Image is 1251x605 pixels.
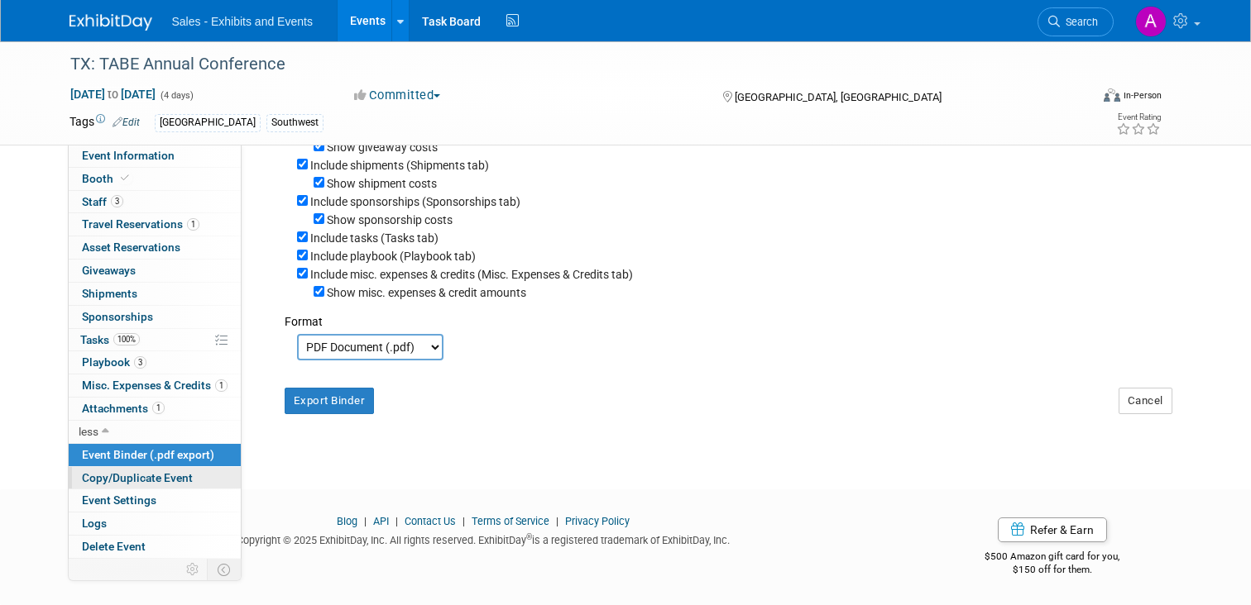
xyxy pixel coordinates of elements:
span: Sales - Exhibits and Events [172,15,313,28]
span: | [360,515,371,527]
span: 3 [111,195,123,207]
label: Include shipments (Shipments tab) [310,159,489,172]
a: Contact Us [405,515,456,527]
div: [GEOGRAPHIC_DATA] [155,114,261,131]
div: Southwest [266,114,324,131]
span: | [458,515,469,527]
a: Misc. Expenses & Credits1 [69,374,241,397]
div: Event Format [1000,86,1162,111]
a: API [373,515,389,527]
span: 3 [134,356,146,369]
sup: ® [526,532,532,541]
span: Copy/Duplicate Event [82,471,193,484]
a: Event Binder (.pdf export) [69,444,241,466]
a: Travel Reservations1 [69,213,241,236]
span: [DATE] [DATE] [69,87,156,102]
a: Blog [337,515,357,527]
label: Include playbook (Playbook tab) [310,250,476,263]
a: Search [1038,7,1114,36]
span: Sponsorships [82,310,153,323]
a: Terms of Service [472,515,549,527]
span: Playbook [82,355,146,369]
button: Export Binder [285,388,375,414]
span: Logs [82,517,107,530]
span: Travel Reservations [82,217,199,231]
i: Booth reservation complete [121,174,129,183]
td: Personalize Event Tab Strip [179,559,208,580]
span: Event Settings [82,493,156,507]
img: Format-Inperson.png [1104,88,1120,102]
span: Giveaways [82,264,136,277]
a: Playbook3 [69,351,241,374]
span: 1 [187,218,199,231]
span: Asset Reservations [82,241,180,254]
div: Copyright © 2025 ExhibitDay, Inc. All rights reserved. ExhibitDay is a registered trademark of Ex... [69,529,898,548]
a: Event Information [69,145,241,167]
div: In-Person [1123,89,1162,102]
a: Sponsorships [69,306,241,328]
a: Tasks100% [69,329,241,351]
a: Giveaways [69,260,241,282]
button: Cancel [1119,388,1172,414]
img: Ale Gonzalez [1135,6,1167,37]
span: less [79,425,98,438]
span: 1 [215,379,228,392]
a: Attachments1 [69,398,241,420]
a: Staff3 [69,191,241,213]
label: Show sponsorship costs [327,213,453,226]
span: Misc. Expenses & Credits [82,379,228,392]
label: Include sponsorships (Sponsorships tab) [310,195,520,208]
span: Staff [82,195,123,208]
td: Tags [69,113,140,132]
span: Tasks [80,333,140,346]
button: Committed [348,87,447,104]
span: Attachments [82,402,165,415]
span: | [391,515,402,527]
span: Search [1060,16,1098,28]
a: less [69,421,241,443]
label: Show shipment costs [327,177,437,190]
a: Asset Reservations [69,236,241,259]
span: Event Binder (.pdf export) [82,448,214,461]
div: $500 Amazon gift card for you, [923,539,1182,577]
a: Logs [69,512,241,535]
div: Event Rating [1116,113,1161,121]
a: Refer & Earn [998,517,1107,542]
label: Include tasks (Tasks tab) [310,231,439,245]
span: Booth [82,172,132,185]
span: 100% [113,333,140,345]
span: Delete Event [82,540,146,553]
a: Copy/Duplicate Event [69,467,241,489]
span: (4 days) [159,90,194,101]
td: Toggle Event Tabs [207,559,241,580]
div: $150 off for them. [923,563,1182,577]
label: Include misc. expenses & credits (Misc. Expenses & Credits tab) [310,268,633,281]
span: Event Information [82,149,175,162]
a: Event Settings [69,489,241,512]
label: Show giveaway costs [327,141,438,154]
span: 1 [152,402,165,414]
div: TX: TABE Annual Conference [65,50,1069,79]
img: ExhibitDay [69,14,152,31]
a: Delete Event [69,536,241,558]
div: Format [285,301,1170,330]
a: Booth [69,168,241,190]
span: Shipments [82,287,137,300]
a: Edit [113,117,140,128]
a: Shipments [69,283,241,305]
span: [GEOGRAPHIC_DATA], [GEOGRAPHIC_DATA] [735,91,942,103]
label: Show misc. expenses & credit amounts [327,286,526,299]
a: Privacy Policy [565,515,630,527]
span: | [552,515,563,527]
span: to [105,88,121,101]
